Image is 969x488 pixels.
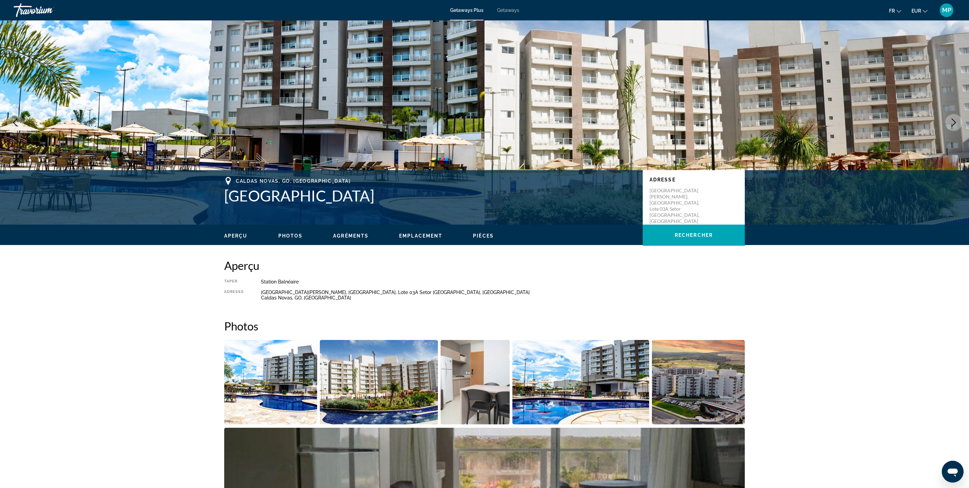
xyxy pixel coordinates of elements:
[911,8,921,14] span: EUR
[650,177,738,182] p: Adresse
[675,232,713,238] span: Rechercher
[236,178,351,184] span: Caldas Novas, GO, [GEOGRAPHIC_DATA]
[942,7,951,14] span: MP
[333,233,368,239] span: Agréments
[261,279,745,284] div: Station balnéaire
[473,233,494,239] button: Pièces
[911,6,927,16] button: Change currency
[224,259,745,272] h2: Aperçu
[938,3,955,17] button: User Menu
[441,340,510,425] button: Open full-screen image slider
[473,233,494,239] span: Pièces
[278,233,303,239] button: Photos
[14,1,82,19] a: Travorium
[224,233,248,239] button: Aperçu
[224,340,317,425] button: Open full-screen image slider
[320,340,438,425] button: Open full-screen image slider
[942,461,964,483] iframe: Bouton de lancement de la fenêtre de messagerie
[224,279,244,284] div: Taper
[652,340,745,425] button: Open full-screen image slider
[497,7,519,13] a: Getaways
[399,233,442,239] button: Emplacement
[399,233,442,239] span: Emplacement
[650,188,704,237] p: [GEOGRAPHIC_DATA][PERSON_NAME], [GEOGRAPHIC_DATA], Lote 03A Setor [GEOGRAPHIC_DATA], [GEOGRAPHIC_...
[450,7,483,13] a: Getaways Plus
[224,187,636,205] h1: [GEOGRAPHIC_DATA]
[643,225,745,246] button: Rechercher
[512,340,650,425] button: Open full-screen image slider
[889,6,901,16] button: Change language
[7,114,24,131] button: Previous image
[889,8,895,14] span: fr
[945,114,962,131] button: Next image
[224,233,248,239] span: Aperçu
[333,233,368,239] button: Agréments
[261,290,745,300] div: [GEOGRAPHIC_DATA][PERSON_NAME], [GEOGRAPHIC_DATA], Lote 03A Setor [GEOGRAPHIC_DATA], [GEOGRAPHIC_...
[224,319,745,333] h2: Photos
[278,233,303,239] span: Photos
[224,290,244,300] div: Adresse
